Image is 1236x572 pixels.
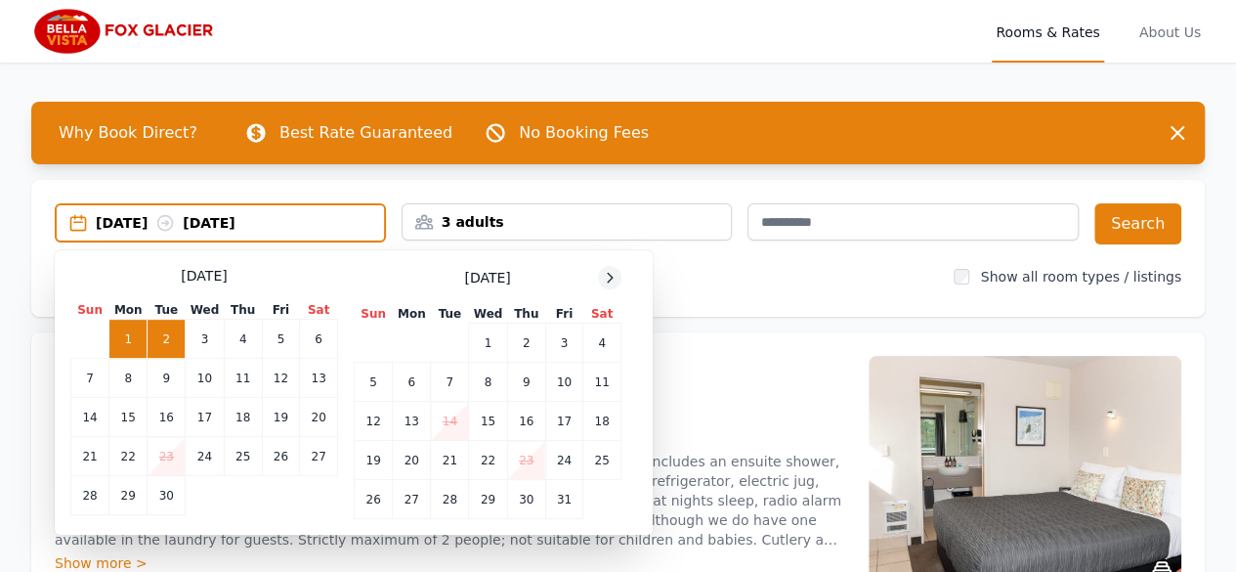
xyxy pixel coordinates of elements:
td: 8 [469,363,507,402]
p: No Booking Fees [519,121,649,145]
td: 17 [186,398,224,437]
th: Fri [262,301,299,320]
td: 20 [393,441,431,480]
td: 7 [71,359,109,398]
button: Search [1094,203,1181,244]
td: 2 [148,320,186,359]
td: 13 [300,359,338,398]
td: 18 [224,398,262,437]
td: 19 [262,398,299,437]
td: 15 [469,402,507,441]
td: 12 [262,359,299,398]
th: Thu [507,305,545,324]
td: 14 [431,402,469,441]
td: 9 [148,359,186,398]
td: 1 [109,320,148,359]
td: 27 [393,480,431,519]
td: 11 [224,359,262,398]
div: 3 adults [403,212,732,232]
td: 23 [507,441,545,480]
div: [DATE] [DATE] [96,213,384,233]
td: 20 [300,398,338,437]
td: 25 [583,441,621,480]
th: Tue [148,301,186,320]
td: 21 [71,437,109,476]
td: 29 [109,476,148,515]
td: 6 [300,320,338,359]
td: 19 [355,441,393,480]
td: 30 [507,480,545,519]
span: Why Book Direct? [43,113,213,153]
span: [DATE] [181,266,227,286]
th: Sun [355,305,393,324]
td: 11 [583,363,621,402]
td: 5 [355,363,393,402]
td: 3 [186,320,224,359]
th: Wed [469,305,507,324]
td: 6 [393,363,431,402]
td: 16 [148,398,186,437]
td: 23 [148,437,186,476]
td: 7 [431,363,469,402]
span: [DATE] [464,268,510,287]
td: 26 [355,480,393,519]
td: 28 [71,476,109,515]
td: 13 [393,402,431,441]
td: 4 [583,324,621,363]
td: 21 [431,441,469,480]
th: Sat [583,305,621,324]
th: Wed [186,301,224,320]
td: 5 [262,320,299,359]
th: Sun [71,301,109,320]
td: 28 [431,480,469,519]
th: Mon [393,305,431,324]
th: Fri [545,305,582,324]
td: 9 [507,363,545,402]
td: 30 [148,476,186,515]
td: 1 [469,324,507,363]
td: 16 [507,402,545,441]
td: 27 [300,437,338,476]
td: 31 [545,480,582,519]
img: Bella Vista Fox Glacier [31,8,219,55]
td: 8 [109,359,148,398]
td: 26 [262,437,299,476]
label: Show all room types / listings [981,269,1181,285]
td: 10 [545,363,582,402]
td: 17 [545,402,582,441]
td: 15 [109,398,148,437]
th: Mon [109,301,148,320]
p: Best Rate Guaranteed [279,121,452,145]
td: 2 [507,324,545,363]
th: Tue [431,305,469,324]
td: 24 [186,437,224,476]
td: 3 [545,324,582,363]
td: 22 [109,437,148,476]
td: 25 [224,437,262,476]
td: 22 [469,441,507,480]
td: 24 [545,441,582,480]
td: 14 [71,398,109,437]
td: 4 [224,320,262,359]
td: 12 [355,402,393,441]
td: 10 [186,359,224,398]
td: 29 [469,480,507,519]
td: 18 [583,402,621,441]
th: Sat [300,301,338,320]
th: Thu [224,301,262,320]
